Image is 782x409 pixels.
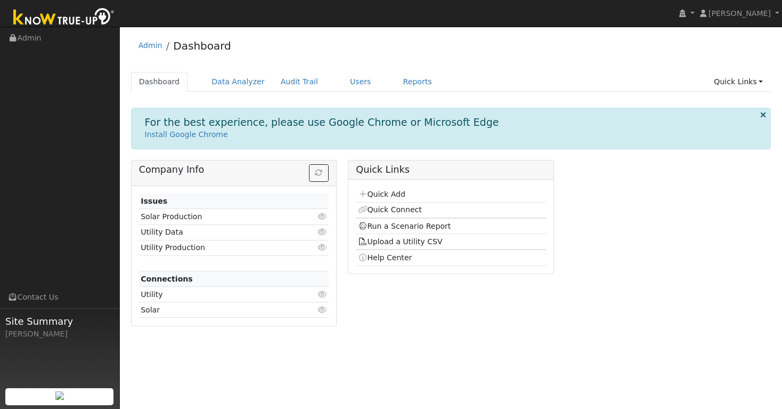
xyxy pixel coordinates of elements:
[8,6,120,30] img: Know True-Up
[145,130,228,139] a: Install Google Chrome
[139,209,298,224] td: Solar Production
[141,275,193,283] strong: Connections
[708,9,771,18] span: [PERSON_NAME]
[203,72,273,92] a: Data Analyzer
[131,72,188,92] a: Dashboard
[273,72,326,92] a: Audit Trail
[317,291,327,298] i: Click to view
[342,72,379,92] a: Users
[139,240,298,255] td: Utility Production
[317,228,327,236] i: Click to view
[145,116,499,129] h1: For the best experience, please use Google Chrome or Microsoft Edge
[317,244,327,251] i: Click to view
[358,190,405,198] a: Quick Add
[356,164,545,175] h5: Quick Links
[358,205,422,214] a: Quick Connect
[5,328,114,340] div: [PERSON_NAME]
[358,253,412,262] a: Help Center
[55,391,64,400] img: retrieve
[5,314,114,328] span: Site Summary
[706,72,771,92] a: Quick Links
[395,72,440,92] a: Reports
[173,39,231,52] a: Dashboard
[139,41,162,50] a: Admin
[139,164,329,175] h5: Company Info
[317,213,327,220] i: Click to view
[317,306,327,314] i: Click to view
[141,197,167,205] strong: Issues
[139,287,298,302] td: Utility
[358,237,443,246] a: Upload a Utility CSV
[139,224,298,240] td: Utility Data
[139,302,298,318] td: Solar
[358,222,451,230] a: Run a Scenario Report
